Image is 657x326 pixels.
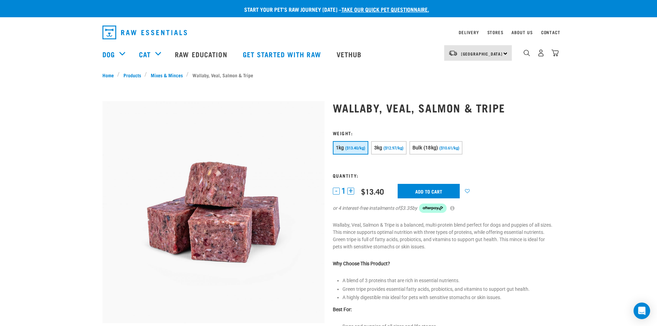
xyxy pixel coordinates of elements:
[398,184,460,198] input: Add to cart
[551,49,559,57] img: home-icon@2x.png
[524,50,530,56] img: home-icon-1@2x.png
[347,188,354,195] button: +
[102,71,555,79] nav: breadcrumbs
[448,50,458,56] img: van-moving.png
[461,52,503,55] span: [GEOGRAPHIC_DATA]
[102,49,115,59] a: Dog
[102,101,325,323] img: Wallaby Veal Salmon Tripe 1642
[333,101,555,114] h1: Wallaby, Veal, Salmon & Tripe
[361,187,384,196] div: $13.40
[400,205,412,212] span: $3.35
[342,286,555,293] li: Green tripe provides essential fatty acids, probiotics, and vitamins to support gut health.
[341,187,346,195] span: 1
[374,145,382,150] span: 3kg
[333,261,390,266] strong: Why Choose This Product?
[336,145,344,150] span: 1kg
[439,146,459,150] span: ($10.61/kg)
[139,49,151,59] a: Cat
[511,31,532,33] a: About Us
[412,145,438,150] span: Bulk (18kg)
[168,40,236,68] a: Raw Education
[333,130,555,136] h3: Weight:
[102,71,118,79] a: Home
[333,221,555,250] p: Wallaby, Veal, Salmon & Tripe is a balanced, multi-protein blend perfect for dogs and puppies of ...
[384,146,404,150] span: ($12.97/kg)
[345,146,365,150] span: ($13.40/kg)
[537,49,545,57] img: user.png
[333,173,555,178] h3: Quantity:
[147,71,186,79] a: Mixes & Minces
[371,141,407,155] button: 3kg ($12.97/kg)
[459,31,479,33] a: Delivery
[333,141,368,155] button: 1kg ($13.40/kg)
[342,277,555,284] li: A blend of 3 proteins that are rich in essential nutrients.
[333,307,352,312] strong: Best For:
[330,40,370,68] a: Vethub
[541,31,560,33] a: Contact
[333,204,555,213] div: or 4 interest-free instalments of by
[333,188,340,195] button: -
[487,31,504,33] a: Stores
[120,71,145,79] a: Products
[634,303,650,319] div: Open Intercom Messenger
[342,294,555,301] li: A highly digestible mix ideal for pets with sensitive stomachs or skin issues.
[236,40,330,68] a: Get started with Raw
[341,8,429,11] a: take our quick pet questionnaire.
[419,204,447,213] img: Afterpay
[409,141,462,155] button: Bulk (18kg) ($10.61/kg)
[102,26,187,39] img: Raw Essentials Logo
[97,23,560,42] nav: dropdown navigation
